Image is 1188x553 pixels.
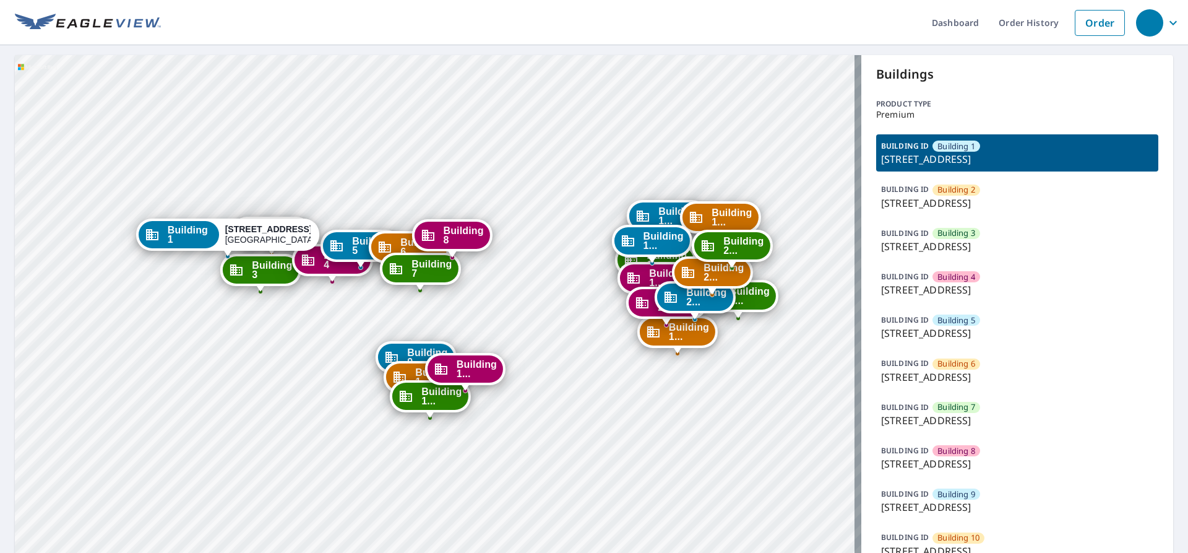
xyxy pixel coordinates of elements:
div: Dropped pin, building Building 20, Commercial property, 9605 Park Drive Omaha, NE 68127 [626,287,707,325]
span: Building 8 [443,226,483,245]
span: Building 2... [704,263,744,282]
p: BUILDING ID [881,402,929,412]
p: BUILDING ID [881,358,929,368]
div: Dropped pin, building Building 3, Commercial property, 9605 Park Drive Omaha, NE 68127 [220,254,301,292]
span: Building 1... [658,207,699,225]
div: Dropped pin, building Building 8, Commercial property, 9605 Park Drive Omaha, NE 68127 [411,219,492,258]
span: Building 1... [421,387,462,406]
p: Buildings [876,65,1158,84]
p: Product type [876,98,1158,110]
p: BUILDING ID [881,532,929,542]
div: Dropped pin, building Building 7, Commercial property, 9605 Park Drive Omaha, NE 68127 [380,253,460,291]
span: Building 9 [937,489,975,500]
span: Building 1 [168,225,213,244]
div: Dropped pin, building Building 6, Commercial property, 9605 Park Drive Omaha, NE 68127 [369,231,449,269]
p: [STREET_ADDRESS] [881,239,1153,254]
span: Building 6 [937,358,975,370]
span: Building 10 [937,532,979,544]
p: BUILDING ID [881,315,929,325]
span: Building 1... [457,360,497,378]
div: Dropped pin, building Building 15, Commercial property, 9605 Park Drive Omaha, NE 68127 [615,244,695,282]
span: Building 5 [937,315,975,326]
span: Building 2... [686,288,726,307]
div: [GEOGRAPHIC_DATA] [225,224,311,245]
div: Dropped pin, building Building 19, Commercial property, 9605 Park Drive Omaha, NE 68127 [698,280,778,318]
div: Dropped pin, building Building 21, Commercial property, 9605 Park Drive Omaha, NE 68127 [655,281,735,320]
p: BUILDING ID [881,184,929,194]
p: BUILDING ID [881,489,929,499]
span: Building 3 [937,227,975,239]
p: BUILDING ID [881,271,929,282]
span: Building 1... [730,287,770,305]
div: Dropped pin, building Building 12, Commercial property, 9605 Park Drive Omaha, NE 68127 [425,353,506,391]
div: Dropped pin, building Building 2, Commercial property, 9605 Park Drive Omaha, NE 68127 [231,217,312,255]
span: Building 1... [643,232,683,250]
span: Building 7 [411,259,452,278]
div: Dropped pin, building Building 17, Commercial property, 9605 Park Drive Omaha, NE 68127 [611,225,692,263]
span: Building 1 [937,141,975,152]
div: Dropped pin, building Building 16, Commercial property, 9605 Park Drive Omaha, NE 68127 [618,262,698,300]
p: [STREET_ADDRESS] [881,326,1153,341]
div: Dropped pin, building Building 1, Commercial property, 9605 Park Drive Omaha, NE 68127 [136,219,319,257]
span: Building 2... [723,237,764,255]
div: Dropped pin, building Building 23, Commercial property, 9605 Park Drive Omaha, NE 68127 [692,230,772,268]
div: Dropped pin, building Building 14, Commercial property, 9605 Park Drive Omaha, NE 68127 [680,201,760,240]
a: Order [1075,10,1125,36]
p: [STREET_ADDRESS] [881,456,1153,471]
span: Building 4 [937,271,975,283]
p: BUILDING ID [881,445,929,456]
div: Dropped pin, building Building 9, Commercial property, 9605 Park Drive Omaha, NE 68127 [376,341,456,380]
div: Dropped pin, building Building 13, Commercial property, 9605 Park Drive Omaha, NE 68127 [627,200,707,238]
span: Building 5 [352,237,392,255]
span: Building 1... [669,323,709,341]
img: EV Logo [15,14,161,32]
strong: [STREET_ADDRESS] [225,224,312,234]
span: Building 1... [712,208,752,227]
div: Dropped pin, building Building 10, Commercial property, 9605 Park Drive Omaha, NE 68127 [384,361,464,399]
p: [STREET_ADDRESS] [881,413,1153,428]
p: [STREET_ADDRESS] [881,282,1153,297]
span: Building 1... [415,368,455,386]
span: Building 9 [407,348,447,367]
p: BUILDING ID [881,141,929,151]
div: Dropped pin, building Building 4, Commercial property, 9605 Park Drive Omaha, NE 68127 [292,244,372,282]
span: Building 1... [649,269,689,287]
p: [STREET_ADDRESS] [881,196,1153,211]
p: Premium [876,110,1158,120]
p: [STREET_ADDRESS] [881,152,1153,167]
span: Building 6 [400,238,441,256]
div: Dropped pin, building Building 11, Commercial property, 9605 Park Drive Omaha, NE 68127 [390,380,470,419]
div: Dropped pin, building Building 22, Commercial property, 9605 Park Drive Omaha, NE 68127 [672,256,752,295]
span: Building 7 [937,401,975,413]
p: [STREET_ADDRESS] [881,370,1153,385]
div: Dropped pin, building Building 5, Commercial property, 9605 Park Drive Omaha, NE 68127 [321,230,401,268]
span: Building 4 [324,251,364,269]
p: BUILDING ID [881,228,929,238]
p: [STREET_ADDRESS] [881,500,1153,515]
span: Building 3 [252,261,292,279]
span: Building 2 [937,184,975,196]
span: Building 8 [937,445,975,457]
div: Dropped pin, building Building 18, Commercial property, 9605 Park Drive Omaha, NE 68127 [637,316,718,354]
